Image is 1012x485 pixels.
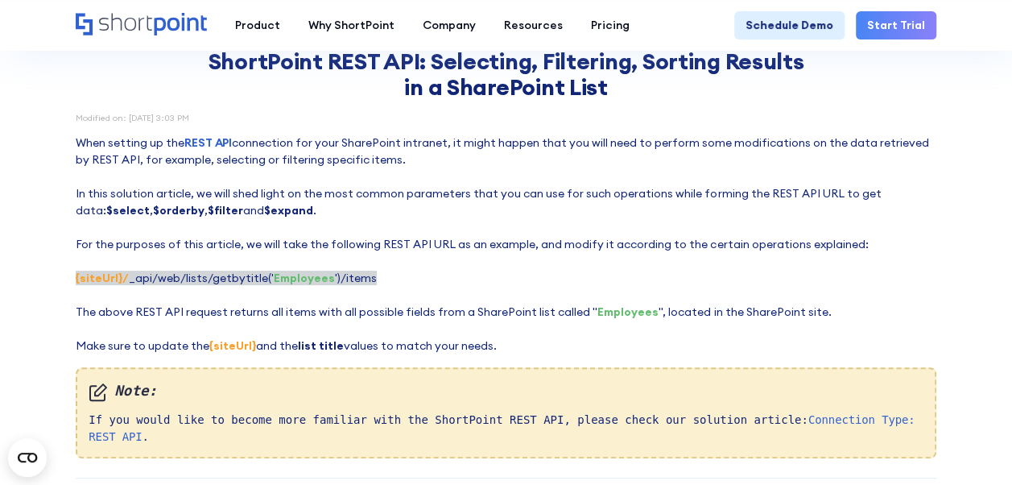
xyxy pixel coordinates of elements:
strong: $select [106,203,150,218]
strong: list title [298,338,344,353]
a: Resources [490,11,577,39]
div: Modified on: [DATE] 3:03 PM [76,114,936,122]
a: Connection Type: REST API [89,413,915,443]
strong: Employees [597,305,659,319]
span: ‍ _api/web/lists/getbytitle(' ')/items [76,271,377,285]
h1: ShortPoint REST API: Selecting, Filtering, Sorting Results in a SharePoint List [204,48,808,101]
a: Schedule Demo [734,11,845,39]
iframe: Chat Widget [931,408,1012,485]
em: Note: [89,380,923,401]
a: REST API [184,135,232,150]
strong: {siteUrl}/ [76,271,129,285]
div: Product [235,17,280,34]
strong: $filter [208,203,243,218]
a: Pricing [577,11,644,39]
strong: {siteUrl} [209,338,256,353]
div: Pricing [591,17,630,34]
strong: $orderby [153,203,204,218]
a: Product [221,11,295,39]
a: Why ShortPoint [295,11,409,39]
a: Start Trial [856,11,936,39]
div: Why ShortPoint [308,17,394,34]
button: Open CMP widget [8,438,47,477]
strong: Employees [274,271,335,285]
a: Home [76,13,207,37]
p: When setting up the connection for your SharePoint intranet, it might happen that you will need t... [76,135,936,354]
strong: $expand [264,203,313,218]
div: Company [423,17,476,34]
div: If you would like to become more familiar with the ShortPoint REST API, please check our solution... [76,367,936,458]
div: Resources [504,17,563,34]
a: Company [409,11,490,39]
